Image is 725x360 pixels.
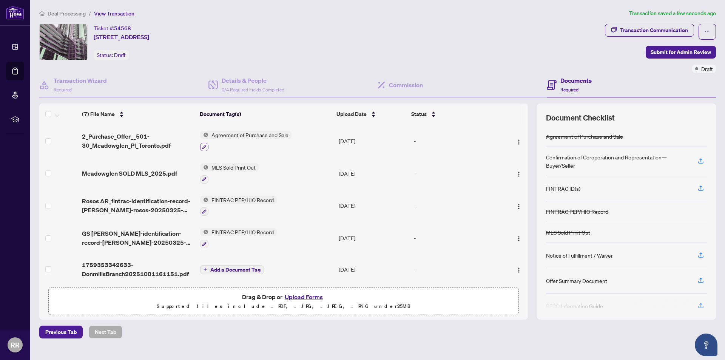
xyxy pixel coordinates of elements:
[82,260,194,278] span: 1759353342633-DonmillsBranch20251001161151.pdf
[336,254,411,284] td: [DATE]
[336,157,411,190] td: [DATE]
[414,265,499,273] div: -
[82,196,194,215] span: Rosos AR_fintrac-identification-record-[PERSON_NAME]-rosos-20250325-213022.pdf
[94,10,134,17] span: View Transaction
[620,24,688,36] div: Transaction Communication
[94,32,149,42] span: [STREET_ADDRESS]
[336,125,411,157] td: [DATE]
[200,163,208,172] img: Status Icon
[208,228,277,236] span: FINTRAC PEP/HIO Record
[546,228,590,236] div: MLS Sold Print Out
[414,234,499,242] div: -
[546,113,615,123] span: Document Checklist
[200,228,277,248] button: Status IconFINTRAC PEP/HIO Record
[208,163,259,172] span: MLS Sold Print Out
[516,204,522,210] img: Logo
[200,131,208,139] img: Status Icon
[705,29,710,34] span: ellipsis
[701,65,713,73] span: Draft
[6,6,24,20] img: logo
[546,153,689,170] div: Confirmation of Co-operation and Representation—Buyer/Seller
[54,76,107,85] h4: Transaction Wizard
[414,137,499,145] div: -
[200,228,208,236] img: Status Icon
[560,76,592,85] h4: Documents
[54,87,72,93] span: Required
[546,277,607,285] div: Offer Summary Document
[336,110,367,118] span: Upload Date
[222,76,284,85] h4: Details & People
[208,131,292,139] span: Agreement of Purchase and Sale
[82,229,194,247] span: GS [PERSON_NAME]-identification-record-[PERSON_NAME]-20250325-212857.pdf
[49,287,518,315] span: Drag & Drop orUpload FormsSupported files include .PDF, .JPG, .JPEG, .PNG under25MB
[546,132,623,141] div: Agreement of Purchase and Sale
[560,87,578,93] span: Required
[204,267,207,271] span: plus
[114,25,131,32] span: 54568
[200,265,264,274] button: Add a Document Tag
[513,135,525,147] button: Logo
[45,326,77,338] span: Previous Tab
[336,190,411,222] td: [DATE]
[53,302,514,311] p: Supported files include .PDF, .JPG, .JPEG, .PNG under 25 MB
[210,267,261,272] span: Add a Document Tag
[336,222,411,254] td: [DATE]
[11,340,20,350] span: RR
[200,196,208,204] img: Status Icon
[646,46,716,59] button: Submit for Admin Review
[333,104,409,125] th: Upload Date
[222,87,284,93] span: 0/4 Required Fields Completed
[546,251,613,260] div: Notice of Fulfillment / Waiver
[200,131,292,151] button: Status IconAgreement of Purchase and Sale
[200,163,259,184] button: Status IconMLS Sold Print Out
[82,169,177,178] span: Meadowglen SOLD MLS_2025.pdf
[695,334,717,356] button: Open asap
[282,292,325,302] button: Upload Forms
[114,52,126,59] span: Draft
[197,104,333,125] th: Document Tag(s)
[94,24,131,32] div: Ticket #:
[82,110,115,118] span: (7) File Name
[414,201,499,210] div: -
[48,10,86,17] span: Deal Processing
[516,171,522,177] img: Logo
[389,80,423,90] h4: Commission
[208,196,277,204] span: FINTRAC PEP/HIO Record
[200,264,264,274] button: Add a Document Tag
[516,139,522,145] img: Logo
[651,46,711,58] span: Submit for Admin Review
[546,207,608,216] div: FINTRAC PEP/HIO Record
[82,132,194,150] span: 2_Purchase_Offer__501-30_Meadowglen_Pl_Toronto.pdf
[94,50,129,60] div: Status:
[513,232,525,244] button: Logo
[516,236,522,242] img: Logo
[408,104,499,125] th: Status
[411,110,427,118] span: Status
[516,267,522,273] img: Logo
[513,263,525,275] button: Logo
[79,104,197,125] th: (7) File Name
[39,11,45,16] span: home
[629,9,716,18] article: Transaction saved a few seconds ago
[513,167,525,179] button: Logo
[89,9,91,18] li: /
[200,196,277,216] button: Status IconFINTRAC PEP/HIO Record
[513,199,525,212] button: Logo
[39,326,83,338] button: Previous Tab
[242,292,325,302] span: Drag & Drop or
[40,24,87,60] img: IMG-E12234184_1.jpg
[414,169,499,178] div: -
[89,326,122,338] button: Next Tab
[605,24,694,37] button: Transaction Communication
[546,184,580,193] div: FINTRAC ID(s)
